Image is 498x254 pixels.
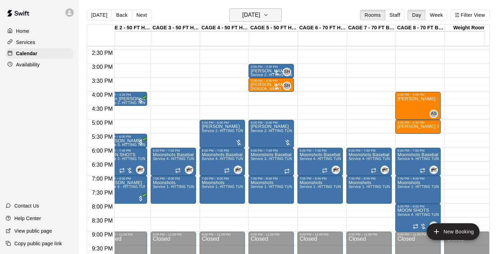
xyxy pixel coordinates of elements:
[102,134,147,148] div: 5:30 PM – 6:00 PM: Kyle Butler
[283,82,291,90] div: Scott Hairston
[90,50,115,56] span: 2:30 PM
[139,166,144,174] span: Jason Pridie
[14,215,41,222] p: Help Center
[6,48,73,59] a: Calendar
[432,166,438,174] span: Jason Pridie
[248,176,294,204] div: 7:00 PM – 8:00 PM: Moonshots
[202,233,243,236] div: 9:00 PM – 11:59 PM
[445,25,494,31] div: Weight Room
[251,129,339,133] span: Service 2- HITTING TUNNEL RENTAL - 50ft Baseball
[16,61,40,68] p: Availability
[299,185,428,189] span: Service 1- HITTING TUNNEL RENTAL - 50ft Baseball w/ Auto/Manual Feeder
[14,202,39,209] p: Contact Us
[200,148,245,176] div: 6:00 PM – 7:00 PM: Moonshots Baseball
[102,148,147,176] div: 6:00 PM – 7:00 PM: Service 2- HITTING TUNNEL RENTAL - 50ft Baseball
[202,129,290,133] span: Service 2- HITTING TUNNEL RENTAL - 50ft Baseball
[430,222,437,229] img: Jason Pridie
[385,10,405,20] button: Staff
[430,222,438,230] div: Jason Pridie
[153,177,194,180] div: 7:00 PM – 8:00 PM
[200,176,245,204] div: 7:00 PM – 8:00 PM: Moonshots
[137,139,144,146] span: All customers have paid
[16,39,35,46] p: Services
[395,204,441,232] div: 8:00 PM – 9:00 PM: Service 4- HITTING TUNNEL RENTAL - 70ft Baseball
[397,121,439,124] div: 5:00 PM – 5:30 PM
[90,78,115,84] span: 3:30 PM
[248,148,294,176] div: 6:00 PM – 7:00 PM: Moonshots Baseball
[251,185,379,189] span: Service 1- HITTING TUNNEL RENTAL - 50ft Baseball w/ Auto/Manual Feeder
[297,148,343,176] div: 6:00 PM – 7:00 PM: Moonshots Baseball
[202,185,330,189] span: Service 1- HITTING TUNNEL RENTAL - 50ft Baseball w/ Auto/Manual Feeder
[14,240,62,247] p: Copy public page link
[248,120,294,148] div: 5:00 PM – 6:00 PM: Service 2- HITTING TUNNEL RENTAL - 50ft Baseball
[299,177,341,180] div: 7:00 PM – 8:00 PM
[397,149,439,152] div: 6:00 PM – 7:00 PM
[251,121,292,124] div: 5:00 PM – 6:00 PM
[136,166,144,174] div: Jason Pridie
[90,92,115,98] span: 4:00 PM
[395,176,441,204] div: 7:00 PM – 8:00 PM: Moonshots
[348,177,390,180] div: 7:00 PM – 8:00 PM
[234,166,242,174] div: Jason Pridie
[224,168,230,173] span: Recurring event
[332,166,339,173] img: Jason Pridie
[430,110,438,118] div: Anthony Slama
[251,65,292,68] div: 3:00 PM – 3:30 PM
[251,87,347,91] span: [PERSON_NAME] - 1:1 30 min Baseball Hitting instruction
[137,97,144,104] span: All customers have paid
[248,78,294,92] div: 3:30 PM – 4:00 PM: Scott Hairston - 1:1 30 min Baseball Hitting instruction
[251,233,292,236] div: 9:00 PM – 11:59 PM
[286,82,291,90] span: Scott Hairston
[383,166,389,174] span: Jason Pridie
[90,246,115,252] span: 9:30 PM
[151,176,196,204] div: 7:00 PM – 8:00 PM: Moonshots
[432,222,438,230] span: Jason Pridie
[299,233,341,236] div: 9:00 PM – 11:59 PM
[251,73,339,77] span: Service 2- HITTING TUNNEL RENTAL - 50ft Baseball
[16,50,37,57] p: Calendar
[432,110,438,118] span: Anthony Slama
[185,166,193,174] div: Jason Pridie
[90,148,115,154] span: 6:00 PM
[153,185,281,189] span: Service 1- HITTING TUNNEL RENTAL - 50ft Baseball w/ Auto/Manual Feeder
[397,157,486,161] span: Service 4- HITTING TUNNEL RENTAL - 70ft Baseball
[427,223,479,240] button: add
[347,25,396,31] div: CAGE 7 - 70 FT BB (w/ pitching mound)
[431,110,437,117] span: AS
[332,166,340,174] div: Jason Pridie
[6,37,73,48] a: Services
[104,177,145,180] div: 7:00 PM – 8:00 PM
[346,176,392,204] div: 7:00 PM – 8:00 PM: Moonshots
[248,64,294,78] div: 3:00 PM – 3:30 PM: Boulger - $45 for member lesson
[334,166,340,174] span: Jason Pridie
[322,168,327,173] span: Recurring event
[430,166,438,174] div: Jason Pridie
[396,25,445,31] div: CAGE 8 - 70 FT BB (w/ pitching mound)
[6,59,73,70] a: Availability
[229,8,282,22] button: [DATE]
[242,10,260,20] h6: [DATE]
[90,204,115,210] span: 8:00 PM
[151,148,196,176] div: 6:00 PM – 7:00 PM: Moonshots Baseball
[202,157,290,161] span: Service 4- HITTING TUNNEL RENTAL - 70ft Baseball
[425,10,447,20] button: Week
[151,25,200,31] div: CAGE 3 - 50 FT HYBRID BB/SB
[6,26,73,36] div: Home
[104,93,145,96] div: 4:00 PM – 4:30 PM
[420,168,425,173] span: Recurring event
[251,79,292,82] div: 3:30 PM – 4:00 PM
[111,10,132,20] button: Back
[284,168,290,174] span: Recurring event
[430,166,437,173] img: Jason Pridie
[251,157,338,161] span: Service 3- HITTING TUNNEL RENTAL - 50ft Softball
[283,68,291,76] div: Scott Hairston
[237,166,242,174] span: Jason Pridie
[90,106,115,112] span: 4:30 PM
[413,224,418,229] span: Recurring event
[346,148,392,176] div: 6:00 PM – 7:00 PM: Moonshots Baseball
[175,168,181,173] span: Recurring event
[381,166,389,174] div: Jason Pridie
[348,233,390,236] div: 9:00 PM – 11:59 PM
